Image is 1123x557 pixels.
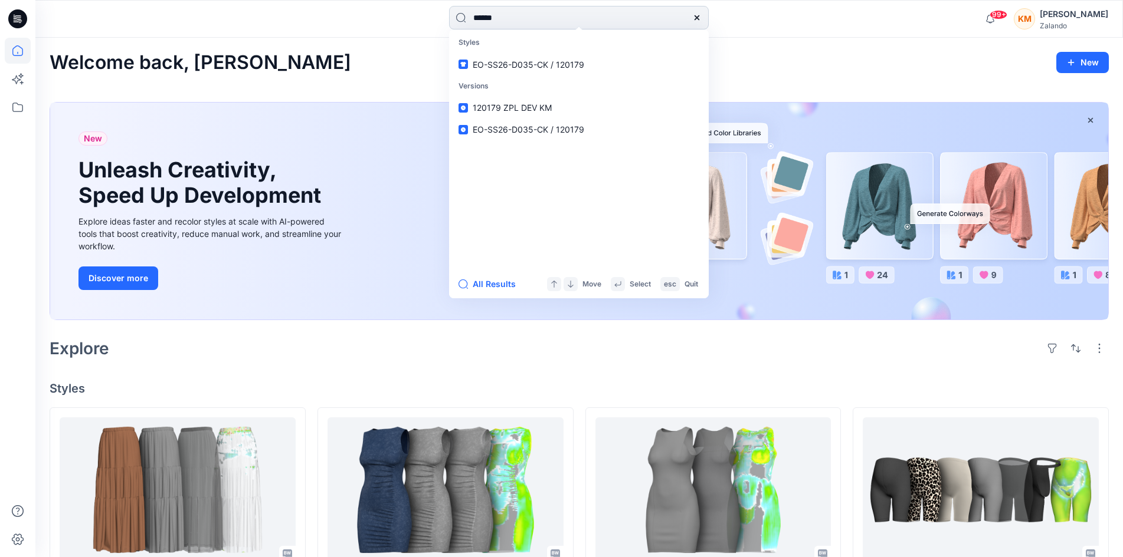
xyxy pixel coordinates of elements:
[451,32,706,54] p: Styles
[451,75,706,97] p: Versions
[473,103,552,113] span: 120179 ZPL DEV KM
[582,278,601,291] p: Move
[78,215,344,252] div: Explore ideas faster and recolor styles at scale with AI-powered tools that boost creativity, red...
[451,97,706,118] a: 120179 ZPL DEV KM
[685,278,698,291] p: Quit
[1040,21,1108,30] div: Zalando
[990,10,1007,19] span: 99+
[78,157,326,208] h1: Unleash Creativity, Speed Up Development
[451,54,706,75] a: EO-SS26-D035-CK / 120179
[664,278,676,291] p: esc
[473,124,584,134] span: EO-SS26-D035-CK / 120179
[50,52,351,74] h2: Welcome back, [PERSON_NAME]
[78,266,158,290] button: Discover more
[1040,7,1108,21] div: [PERSON_NAME]
[1014,8,1035,29] div: KM
[78,266,344,290] a: Discover more
[1056,52,1109,73] button: New
[630,278,651,291] p: Select
[50,339,109,358] h2: Explore
[473,60,584,70] span: EO-SS26-D035-CK / 120179
[84,131,102,146] span: New
[451,118,706,140] a: EO-SS26-D035-CK / 120179
[50,381,1109,395] h4: Styles
[459,277,523,291] button: All Results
